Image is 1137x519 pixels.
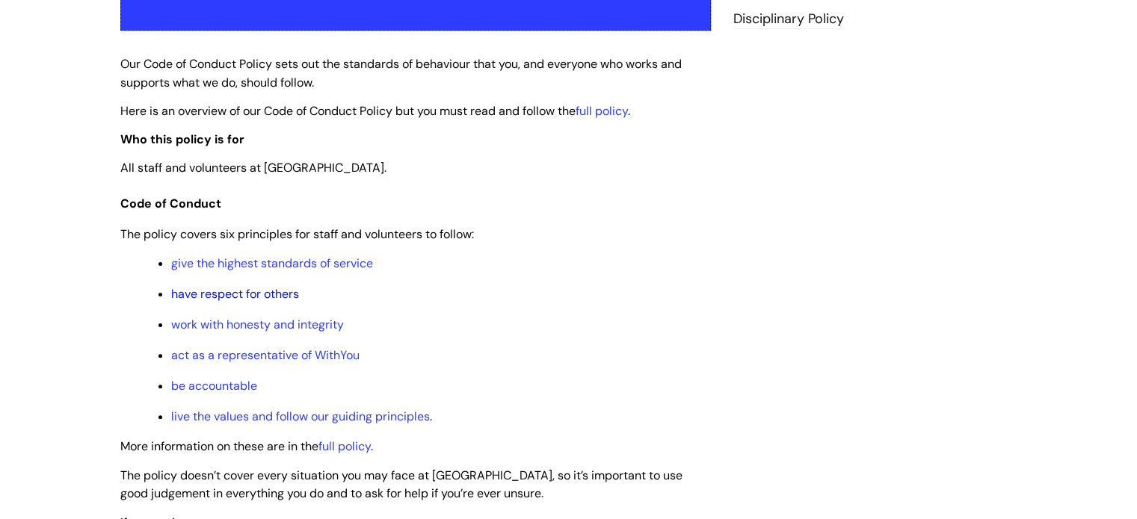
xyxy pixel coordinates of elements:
span: More information on these are in the . [120,438,373,454]
span: Who this policy is for [120,131,244,147]
span: The policy covers six principles for staff and volunteers to follow: [120,226,474,242]
a: work with honesty and integrity [171,317,344,332]
a: have respect for others [171,286,299,302]
span: The policy doesn’t cover every situation you may face at [GEOGRAPHIC_DATA], so it’s important to ... [120,467,682,502]
span: All staff and volunteers at [GEOGRAPHIC_DATA]. [120,160,386,175]
span: Our Code of Conduct Policy sets out the standards of behaviour that you, and everyone who works a... [120,56,682,90]
a: live the values and follow our guiding principles [171,408,430,424]
a: full policy [318,438,371,454]
a: give the highest standards of service [171,255,373,271]
a: Disciplinary Policy [733,10,844,29]
span: Here is an overview of our Code of Conduct Policy but you must read and follow the . [120,103,630,119]
span: . [171,408,432,424]
span: Code of Conduct [120,196,221,211]
a: be accountable [171,378,257,394]
a: full policy [576,103,628,119]
a: act as a representative of WithYou [171,347,360,363]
